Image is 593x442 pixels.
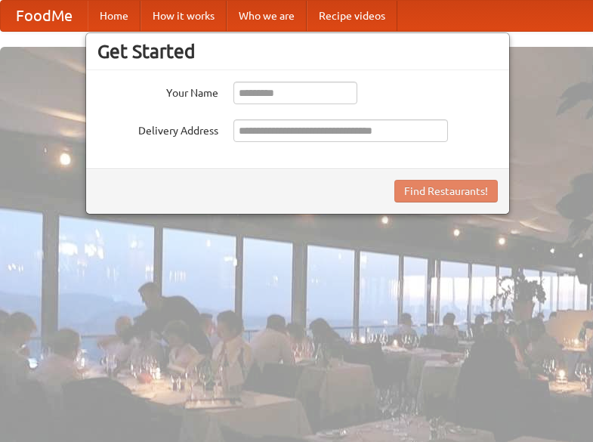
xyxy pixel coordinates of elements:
[307,1,397,31] a: Recipe videos
[1,1,88,31] a: FoodMe
[88,1,141,31] a: Home
[97,82,218,100] label: Your Name
[141,1,227,31] a: How it works
[97,119,218,138] label: Delivery Address
[394,180,498,202] button: Find Restaurants!
[227,1,307,31] a: Who we are
[97,40,498,63] h3: Get Started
